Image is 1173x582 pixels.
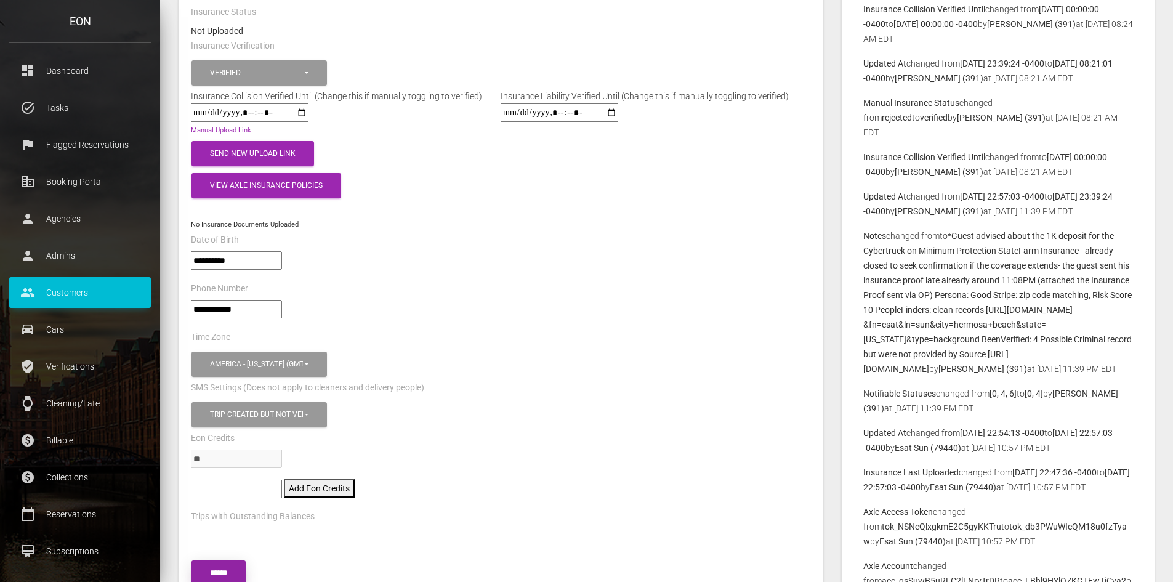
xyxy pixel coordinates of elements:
[18,283,142,302] p: Customers
[9,55,151,86] a: dashboard Dashboard
[9,240,151,271] a: person Admins
[9,277,151,308] a: people Customers
[895,443,961,453] b: Esat Sun (79440)
[9,425,151,456] a: paid Billable
[863,56,1133,86] p: changed from to by at [DATE] 08:21 AM EDT
[191,382,424,394] label: SMS Settings (Does not apply to cleaners and delivery people)
[863,504,1133,549] p: changed from to by at [DATE] 10:57 PM EDT
[191,40,275,52] label: Insurance Verification
[191,126,251,134] a: Manual Upload Link
[191,6,256,18] label: Insurance Status
[863,98,959,108] b: Manual Insurance Status
[191,432,235,445] label: Eon Credits
[191,331,230,344] label: Time Zone
[863,2,1133,46] p: changed from to by at [DATE] 08:24 AM EDT
[863,467,959,477] b: Insurance Last Uploaded
[9,388,151,419] a: watch Cleaning/Late
[863,426,1133,455] p: changed from to by at [DATE] 10:57 PM EDT
[9,92,151,123] a: task_alt Tasks
[930,482,996,492] b: Esat Sun (79440)
[191,283,248,295] label: Phone Number
[9,536,151,567] a: card_membership Subscriptions
[210,410,303,420] div: Trip created but not verified , Customer is verified and trip is set to go
[863,152,985,162] b: Insurance Collision Verified Until
[191,234,239,246] label: Date of Birth
[9,129,151,160] a: flag Flagged Reservations
[191,402,327,427] button: Trip created but not verified, Customer is verified and trip is set to go
[863,428,906,438] b: Updated At
[863,189,1133,219] p: changed from to by at [DATE] 11:39 PM EDT
[9,203,151,234] a: person Agencies
[863,561,913,571] b: Axle Account
[863,389,936,398] b: Notifiable Statuses
[9,499,151,530] a: calendar_today Reservations
[18,394,142,413] p: Cleaning/Late
[191,60,327,86] button: Verified
[18,431,142,450] p: Billable
[18,320,142,339] p: Cars
[18,468,142,487] p: Collections
[882,113,912,123] b: rejected
[893,19,978,29] b: [DATE] 00:00:00 -0400
[863,465,1133,495] p: changed from to by at [DATE] 10:57 PM EDT
[863,59,906,68] b: Updated At
[863,95,1133,140] p: changed from to by at [DATE] 08:21 AM EDT
[863,231,1132,374] b: *Guest advised about the 1K deposit for the Cybertruck on Minimum Protection StateFarm Insurance ...
[957,113,1046,123] b: [PERSON_NAME] (391)
[895,73,983,83] b: [PERSON_NAME] (391)
[960,428,1044,438] b: [DATE] 22:54:13 -0400
[895,206,983,216] b: [PERSON_NAME] (391)
[18,209,142,228] p: Agencies
[191,173,341,198] button: View Axle Insurance Policies
[210,359,303,370] div: America - [US_STATE] (GMT -05:00)
[18,542,142,560] p: Subscriptions
[18,62,142,80] p: Dashboard
[863,386,1133,416] p: changed from to by at [DATE] 11:39 PM EDT
[879,536,946,546] b: Esat Sun (79440)
[284,479,355,498] button: Add Eon Credits
[895,167,983,177] b: [PERSON_NAME] (391)
[882,522,1001,531] b: tok_NSNeQlxgkmE2C5gyKKTru
[18,99,142,117] p: Tasks
[18,505,142,523] p: Reservations
[938,364,1027,374] b: [PERSON_NAME] (391)
[863,4,985,14] b: Insurance Collision Verified Until
[863,228,1133,376] p: changed from to by at [DATE] 11:39 PM EDT
[191,220,299,228] small: No Insurance Documents Uploaded
[18,246,142,265] p: Admins
[920,113,948,123] b: verified
[191,141,314,166] button: Send New Upload Link
[960,59,1044,68] b: [DATE] 23:39:24 -0400
[1012,467,1097,477] b: [DATE] 22:47:36 -0400
[182,89,491,103] div: Insurance Collision Verified Until (Change this if manually toggling to verified)
[9,166,151,197] a: corporate_fare Booking Portal
[960,192,1044,201] b: [DATE] 22:57:03 -0400
[191,26,243,36] strong: Not Uploaded
[491,89,798,103] div: Insurance Liability Verified Until (Change this if manually toggling to verified)
[987,19,1076,29] b: [PERSON_NAME] (391)
[863,507,933,517] b: Axle Access Token
[990,389,1017,398] b: [0, 4, 6]
[191,352,327,377] button: America - New York (GMT -05:00)
[18,135,142,154] p: Flagged Reservations
[18,357,142,376] p: Verifications
[863,231,886,241] b: Notes
[9,351,151,382] a: verified_user Verifications
[191,511,315,523] label: Trips with Outstanding Balances
[210,68,303,78] div: Verified
[1025,389,1043,398] b: [0, 4]
[9,314,151,345] a: drive_eta Cars
[9,462,151,493] a: paid Collections
[863,192,906,201] b: Updated At
[863,150,1133,179] p: changed from to by at [DATE] 08:21 AM EDT
[18,172,142,191] p: Booking Portal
